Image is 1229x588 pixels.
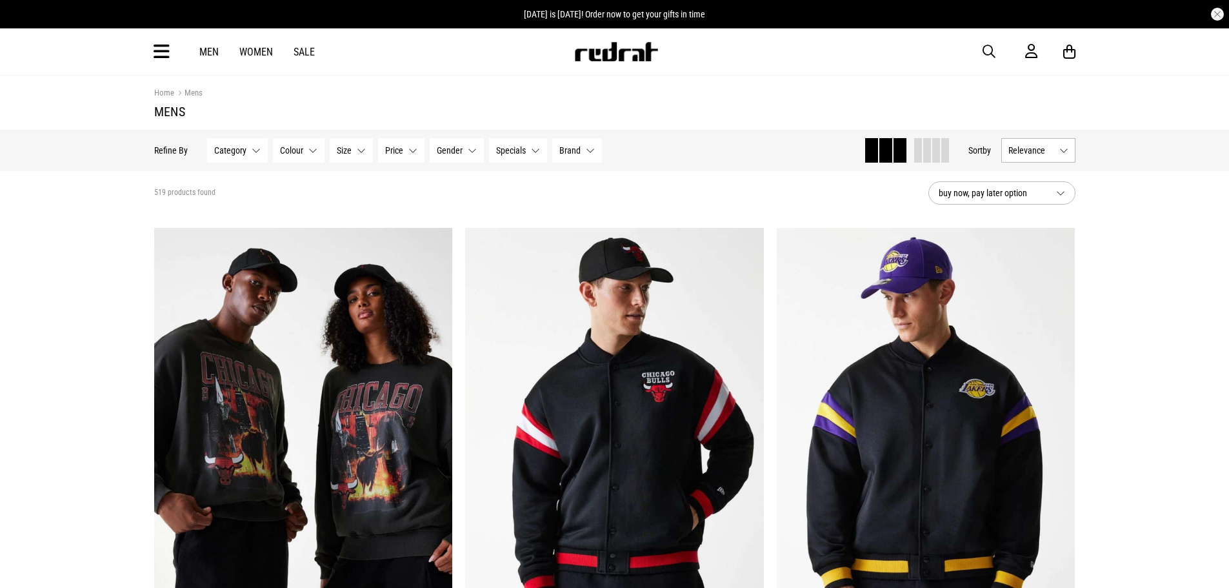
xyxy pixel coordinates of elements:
[199,46,219,58] a: Men
[968,143,991,158] button: Sortby
[207,138,268,163] button: Category
[437,145,463,156] span: Gender
[378,138,425,163] button: Price
[330,138,373,163] button: Size
[214,145,246,156] span: Category
[154,188,215,198] span: 519 products found
[574,42,659,61] img: Redrat logo
[928,181,1075,205] button: buy now, pay later option
[1008,145,1054,156] span: Relevance
[552,138,602,163] button: Brand
[385,145,403,156] span: Price
[489,138,547,163] button: Specials
[524,9,705,19] span: [DATE] is [DATE]! Order now to get your gifts in time
[337,145,352,156] span: Size
[430,138,484,163] button: Gender
[174,88,203,100] a: Mens
[983,145,991,156] span: by
[273,138,325,163] button: Colour
[154,145,188,156] p: Refine By
[154,104,1075,119] h1: Mens
[496,145,526,156] span: Specials
[939,185,1046,201] span: buy now, pay later option
[294,46,315,58] a: Sale
[280,145,303,156] span: Colour
[154,88,174,97] a: Home
[239,46,273,58] a: Women
[1001,138,1075,163] button: Relevance
[559,145,581,156] span: Brand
